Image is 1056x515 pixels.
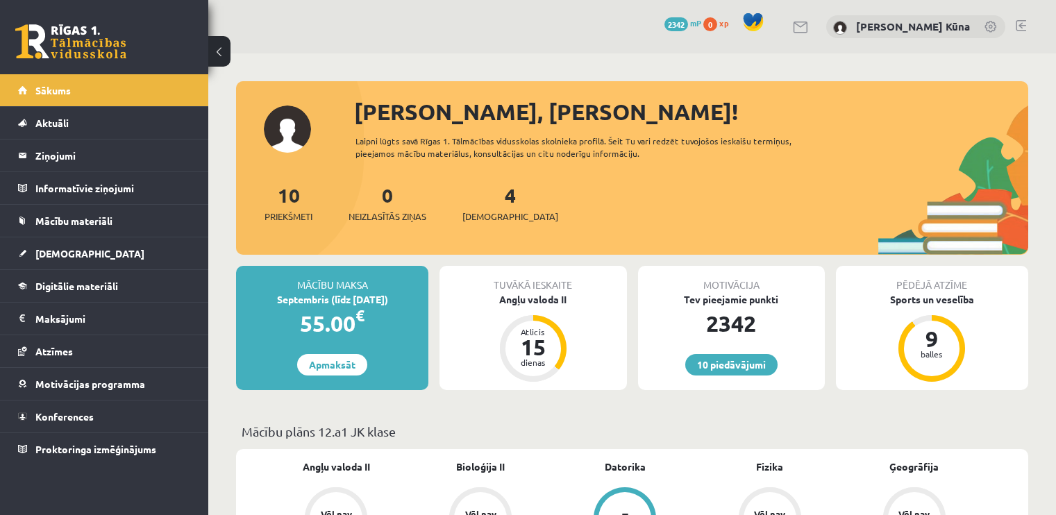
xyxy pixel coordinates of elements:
a: Mācību materiāli [18,205,191,237]
a: Ziņojumi [18,140,191,171]
div: Angļu valoda II [439,292,626,307]
div: Tuvākā ieskaite [439,266,626,292]
div: 55.00 [236,307,428,340]
a: 0 xp [703,17,735,28]
span: Priekšmeti [265,210,312,223]
span: [DEMOGRAPHIC_DATA] [35,247,144,260]
a: Konferences [18,400,191,432]
span: € [355,305,364,326]
a: Atzīmes [18,335,191,367]
div: Tev pieejamie punkti [638,292,825,307]
span: mP [690,17,701,28]
div: balles [911,350,953,358]
div: Pēdējā atzīme [836,266,1028,292]
a: Ģeogrāfija [889,459,939,474]
a: Informatīvie ziņojumi [18,172,191,204]
a: 4[DEMOGRAPHIC_DATA] [462,183,558,223]
div: 15 [512,336,554,358]
a: 10 piedāvājumi [685,354,778,375]
span: [DEMOGRAPHIC_DATA] [462,210,558,223]
span: Motivācijas programma [35,378,145,390]
div: 9 [911,328,953,350]
a: Angļu valoda II Atlicis 15 dienas [439,292,626,384]
span: Proktoringa izmēģinājums [35,443,156,455]
div: Septembris (līdz [DATE]) [236,292,428,307]
div: Motivācija [638,266,825,292]
a: Proktoringa izmēģinājums [18,433,191,465]
legend: Ziņojumi [35,140,191,171]
div: Laipni lūgts savā Rīgas 1. Tālmācības vidusskolas skolnieka profilā. Šeit Tu vari redzēt tuvojošo... [355,135,831,160]
span: Digitālie materiāli [35,280,118,292]
span: Konferences [35,410,94,423]
p: Mācību plāns 12.a1 JK klase [242,422,1023,441]
span: Aktuāli [35,117,69,129]
a: Sākums [18,74,191,106]
a: [PERSON_NAME] Kūna [856,19,970,33]
a: Rīgas 1. Tālmācības vidusskola [15,24,126,59]
a: Aktuāli [18,107,191,139]
span: xp [719,17,728,28]
a: Digitālie materiāli [18,270,191,302]
a: Datorika [605,459,646,474]
div: Mācību maksa [236,266,428,292]
span: Neizlasītās ziņas [349,210,426,223]
a: 10Priekšmeti [265,183,312,223]
span: Atzīmes [35,345,73,357]
a: Sports un veselība 9 balles [836,292,1028,384]
span: Sākums [35,84,71,96]
div: [PERSON_NAME], [PERSON_NAME]! [354,95,1028,128]
span: 0 [703,17,717,31]
span: 2342 [664,17,688,31]
div: 2342 [638,307,825,340]
a: Apmaksāt [297,354,367,375]
img: Anna Konstance Kūna [833,21,847,35]
span: Mācību materiāli [35,214,112,227]
a: Angļu valoda II [303,459,370,474]
a: [DEMOGRAPHIC_DATA] [18,237,191,269]
div: Sports un veselība [836,292,1028,307]
a: 2342 mP [664,17,701,28]
a: Motivācijas programma [18,368,191,400]
div: dienas [512,358,554,366]
a: 0Neizlasītās ziņas [349,183,426,223]
div: Atlicis [512,328,554,336]
a: Maksājumi [18,303,191,335]
legend: Informatīvie ziņojumi [35,172,191,204]
a: Bioloģija II [456,459,505,474]
a: Fizika [756,459,783,474]
legend: Maksājumi [35,303,191,335]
